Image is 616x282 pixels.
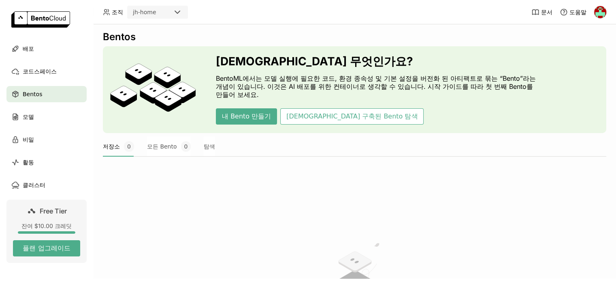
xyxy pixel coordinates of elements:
[6,154,87,170] a: 활동
[216,108,277,125] button: 내 Bento 만들기
[6,63,87,80] a: 코드스페이스
[23,112,34,122] span: 모델
[594,6,606,18] img: 재훈 정
[531,8,552,16] a: 문서
[23,157,34,167] span: 활동
[23,67,57,76] span: 코드스페이스
[6,177,87,193] a: 클러스터
[112,9,123,16] span: 조직
[124,141,134,152] span: 0
[541,9,552,16] span: 문서
[23,180,45,190] span: 클러스터
[23,44,34,54] span: 배포
[6,109,87,125] a: 모델
[157,9,158,17] input: Selected jh-home.
[6,200,87,263] a: Free Tier잔여 $10.00 크레딧플랜 업그레이드
[569,9,586,16] span: 도움말
[13,222,80,230] div: 잔여 $10.00 크레딧
[40,207,67,215] span: Free Tier
[23,135,34,144] span: 비밀
[560,8,586,16] div: 도움말
[204,136,215,157] button: 탐색
[181,141,191,152] span: 0
[216,74,536,99] p: BentoML에서는 모델 실행에 필요한 코드, 환경 종속성 및 기본 설정을 버전화 된 아티팩트로 묶는 “Bento”라는 개념이 있습니다. 이것은 AI 배포를 위한 컨테이너로 ...
[23,89,42,99] span: Bentos
[6,131,87,148] a: 비밀
[133,8,156,16] div: jh-home
[103,136,134,157] button: 저장소
[6,86,87,102] a: Bentos
[280,108,424,125] button: [DEMOGRAPHIC_DATA] 구축된 Bento 탐색
[103,31,606,43] div: Bentos
[216,55,536,68] h3: [DEMOGRAPHIC_DATA] 무엇인가요?
[11,11,70,28] img: logo
[109,63,196,116] img: cover onboarding
[147,136,191,157] button: 모든 Bento
[6,41,87,57] a: 배포
[13,240,80,256] button: 플랜 업그레이드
